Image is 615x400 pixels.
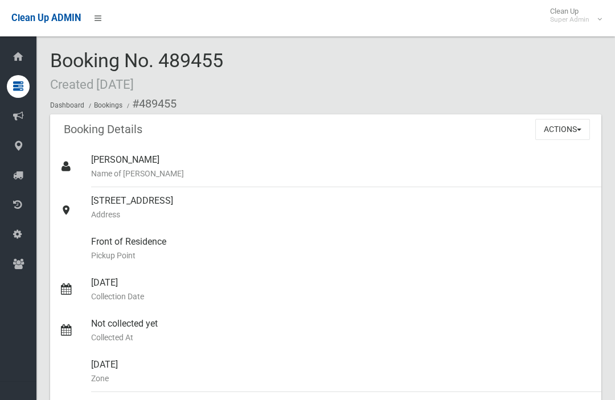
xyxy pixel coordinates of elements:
[91,167,592,180] small: Name of [PERSON_NAME]
[91,290,592,303] small: Collection Date
[50,49,223,93] span: Booking No. 489455
[91,146,592,187] div: [PERSON_NAME]
[91,331,592,344] small: Collected At
[544,7,601,24] span: Clean Up
[91,228,592,269] div: Front of Residence
[91,208,592,221] small: Address
[91,372,592,385] small: Zone
[124,93,177,114] li: #489455
[91,269,592,310] div: [DATE]
[91,249,592,262] small: Pickup Point
[535,119,590,140] button: Actions
[91,351,592,392] div: [DATE]
[91,310,592,351] div: Not collected yet
[50,118,156,141] header: Booking Details
[550,15,589,24] small: Super Admin
[11,13,81,23] span: Clean Up ADMIN
[50,77,134,92] small: Created [DATE]
[91,187,592,228] div: [STREET_ADDRESS]
[94,101,122,109] a: Bookings
[50,101,84,109] a: Dashboard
